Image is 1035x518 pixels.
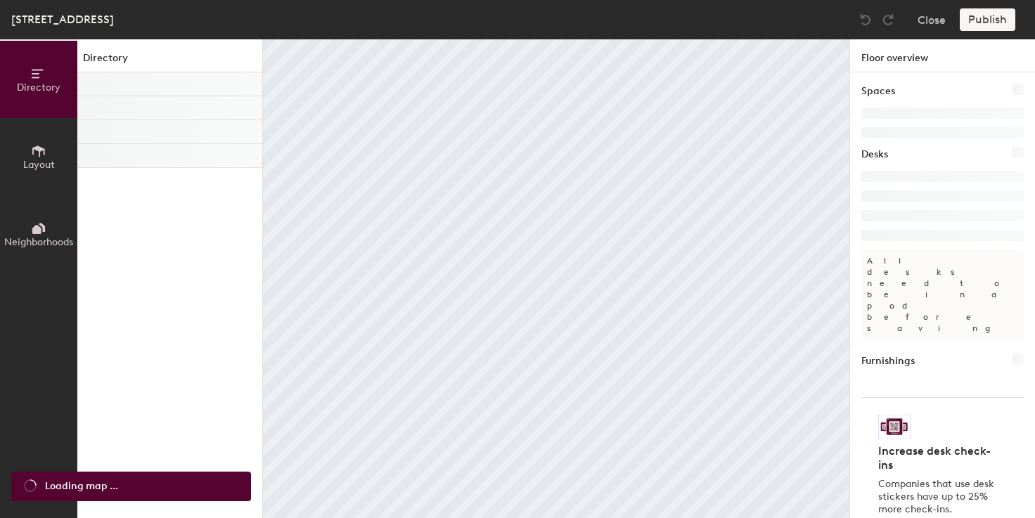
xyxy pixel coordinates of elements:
[263,39,849,518] canvas: Map
[861,354,915,369] h1: Furnishings
[881,13,895,27] img: Redo
[878,478,998,516] p: Companies that use desk stickers have up to 25% more check-ins.
[878,444,998,472] h4: Increase desk check-ins
[861,147,888,162] h1: Desks
[45,479,118,494] span: Loading map ...
[918,8,946,31] button: Close
[11,11,114,28] div: [STREET_ADDRESS]
[4,236,73,248] span: Neighborhoods
[861,250,1024,339] p: All desks need to be in a pod before saving
[23,159,55,171] span: Layout
[878,415,911,439] img: Sticker logo
[850,39,1035,72] h1: Floor overview
[861,84,895,99] h1: Spaces
[77,51,262,72] h1: Directory
[17,82,60,93] span: Directory
[859,13,873,27] img: Undo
